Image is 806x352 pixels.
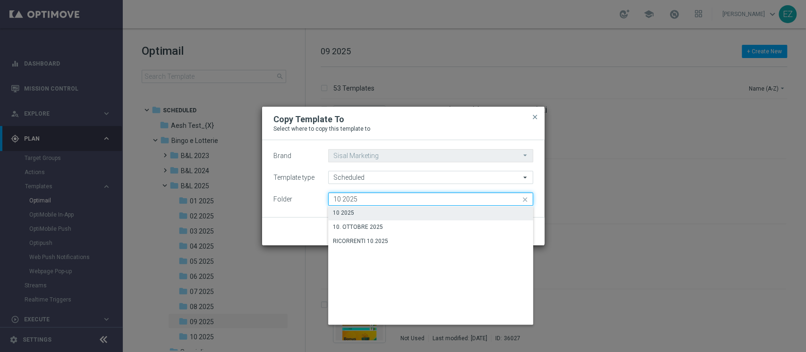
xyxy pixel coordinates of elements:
div: 10. OTTOBRE 2025 [333,223,383,231]
label: Folder [273,195,292,203]
i: close [521,193,530,206]
p: Select where to copy this template to [273,125,533,133]
div: 10 2025 [333,209,354,217]
div: Press SPACE to select this row. [328,220,533,235]
div: RICORRENTI 10.2025 [333,237,388,245]
input: Quick find [328,193,533,206]
div: Press SPACE to select this row. [328,206,533,220]
i: arrow_drop_down [521,150,530,161]
label: Template type [273,174,314,182]
i: arrow_drop_down [521,171,530,184]
span: close [531,113,539,121]
h2: Copy Template To [273,114,344,125]
div: Press SPACE to select this row. [328,235,533,249]
label: Brand [273,152,291,160]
